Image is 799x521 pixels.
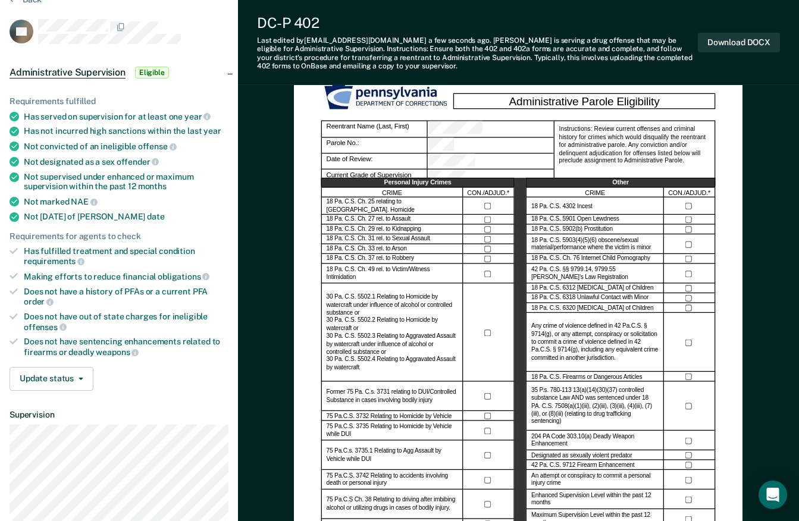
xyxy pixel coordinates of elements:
[135,67,169,79] span: Eligible
[96,347,139,357] span: weapons
[327,266,458,281] label: 18 Pa. C.S. Ch. 49 rel. to Victim/Witness Intimidation
[327,246,407,253] label: 18 Pa. C.S. Ch. 33 rel. to Arson
[327,255,414,263] label: 18 Pa. C.S. Ch. 37 rel. to Robbery
[24,141,228,152] div: Not convicted of an ineligible
[24,322,67,332] span: offenses
[184,112,211,121] span: year
[321,80,453,113] img: PDOC Logo
[527,188,665,198] div: CRIME
[10,231,228,241] div: Requirements for agents to check
[531,492,659,507] label: Enhanced Supervision Level within the past 12 months
[428,137,554,153] div: Parole No.:
[531,433,659,448] label: 204 PA Code 303.10(a) Deadly Weapon Enhancement
[759,481,787,509] div: Open Intercom Messenger
[531,266,659,281] label: 42 Pa. C.S. §§ 9799.14, 9799.55 [PERSON_NAME]’s Law Registration
[257,36,698,71] div: Last edited by [EMAIL_ADDRESS][DOMAIN_NAME] . [PERSON_NAME] is serving a drug offense that may be...
[321,154,428,170] div: Date of Review:
[531,387,659,426] label: 35 P.s. 780-113 13(a)(14)(30)(37) controlled substance Law AND was sentenced under 18 PA. C.S. 75...
[138,142,177,151] span: offense
[531,472,659,488] label: An attempt or conspiracy to commit a personal injury crime
[24,337,228,357] div: Does not have sentencing enhancements related to firearms or deadly
[147,212,164,221] span: date
[24,126,228,136] div: Has not incurred high sanctions within the last
[453,93,715,109] div: Administrative Parole Eligibility
[24,312,228,332] div: Does not have out of state charges for ineligible
[10,367,93,391] button: Update status
[554,121,716,186] div: Instructions: Review current offenses and criminal history for crimes which would disqualify the ...
[24,196,228,207] div: Not marked
[531,203,593,211] label: 18 Pa. C.S. 4302 Incest
[24,256,84,266] span: requirements
[698,33,780,52] button: Download DOCX
[117,157,159,167] span: offender
[531,323,659,362] label: Any crime of violence defined in 42 Pa.C.S. § 9714(g), or any attempt, conspiracy or solicitation...
[10,96,228,106] div: Requirements fulfilled
[327,199,458,214] label: 18 Pa. C.S. Ch. 25 relating to [GEOGRAPHIC_DATA]. Homicide
[24,156,228,167] div: Not designated as a sex
[321,137,428,153] div: Parole No.:
[321,188,463,198] div: CRIME
[664,188,715,198] div: CON./ADJUD.*
[24,287,228,307] div: Does not have a history of PFAs or a current PFA order
[24,271,228,282] div: Making efforts to reduce financial
[327,448,458,463] label: 75 Pa.C.s. 3735.1 Relating to Agg Assault by Vehicle while DUI
[24,111,228,122] div: Has served on supervision for at least one
[531,285,653,293] label: 18 Pa. C.S. 6312 [MEDICAL_DATA] of Children
[321,178,515,189] div: Personal Injury Crimes
[531,226,613,234] label: 18 Pa. C.S. 5902(b) Prostitution
[10,67,126,79] span: Administrative Supervision
[428,36,490,45] span: a few seconds ago
[327,216,411,224] label: 18 Pa. C.S. Ch. 27 rel. to Assault
[327,497,458,512] label: 75 Pa.C.S Ch. 38 Relating to driving after imbibing alcohol or utilizing drugs in cases of bodily...
[327,226,421,234] label: 18 Pa. C.S. Ch. 29 rel. to Kidnapping
[327,423,458,439] label: 75 Pa.C.S. 3735 Relating to Homicide by Vehicle while DUI
[24,172,228,192] div: Not supervised under enhanced or maximum supervision within the past 12
[463,188,515,198] div: CON./ADJUD.*
[527,178,716,189] div: Other
[531,373,642,381] label: 18 Pa. C.S. Firearms or Dangerous Articles
[428,154,554,170] div: Date of Review:
[428,121,554,137] div: Reentrant Name (Last, First)
[10,410,228,420] dt: Supervision
[531,462,634,469] label: 42 Pa. C.S. 9712 Firearm Enhancement
[327,412,452,420] label: 75 Pa.C.S. 3732 Relating to Homicide by Vehicle
[327,389,458,404] label: Former 75 Pa. C.s. 3731 relating to DUI/Controlled Substance in cases involving bodily injury
[321,121,428,137] div: Reentrant Name (Last, First)
[428,170,554,186] div: Current Grade of Supervision
[531,451,632,459] label: Designated as sexually violent predator
[71,197,97,206] span: NAE
[531,255,650,263] label: 18 Pa. C.S. Ch. 76 Internet Child Pornography
[138,181,167,191] span: months
[531,216,619,224] label: 18 Pa. C.S. 5901 Open Lewdness
[327,472,458,488] label: 75 Pa.C.S. 3742 Relating to accidents involving death or personal injury
[531,237,659,252] label: 18 Pa. C.S. 5903(4)(5)(6) obscene/sexual material/performance where the victim is minor
[327,236,430,243] label: 18 Pa. C.S. Ch. 31 rel. to Sexual Assault
[531,305,653,312] label: 18 Pa. C.S. 6320 [MEDICAL_DATA] of Children
[321,170,428,186] div: Current Grade of Supervision
[531,294,648,302] label: 18 Pa. C.S. 6318 Unlawful Contact with Minor
[24,212,228,222] div: Not [DATE] of [PERSON_NAME]
[203,126,221,136] span: year
[158,272,209,281] span: obligations
[24,246,228,266] div: Has fulfilled treatment and special condition
[327,294,458,372] label: 30 Pa. C.S. 5502.1 Relating to Homicide by watercraft under influence of alcohol or controlled su...
[257,14,698,32] div: DC-P 402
